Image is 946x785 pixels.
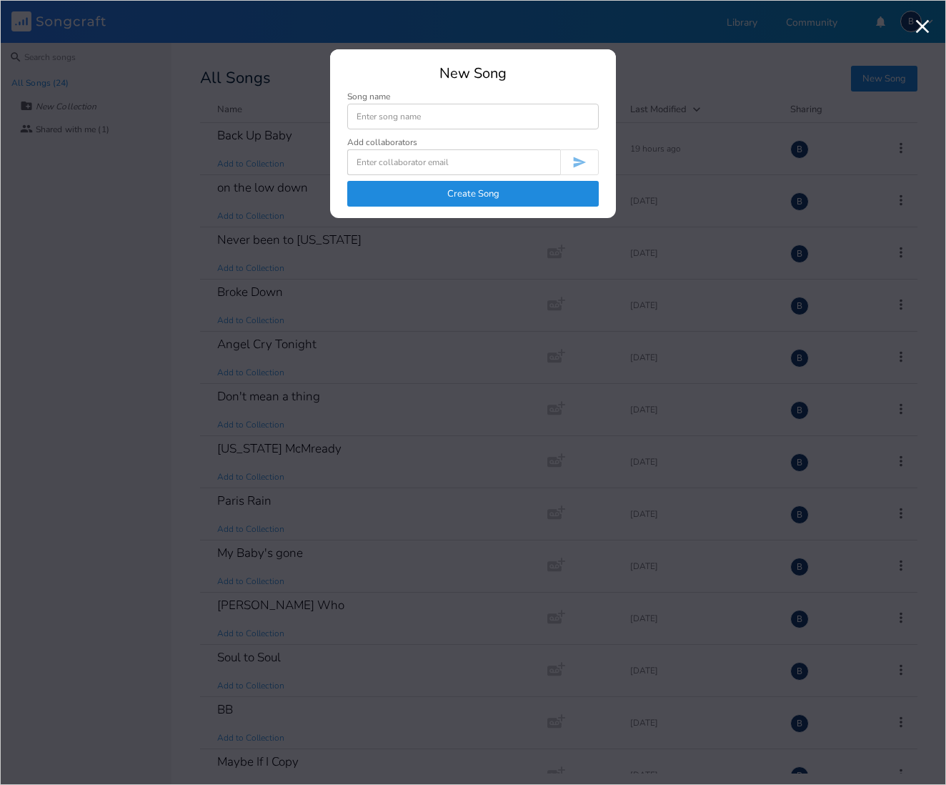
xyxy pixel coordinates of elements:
input: Enter song name [347,104,599,129]
div: Song name [347,92,599,101]
div: New Song [347,66,599,81]
button: Create Song [347,181,599,207]
button: Invite [560,149,599,175]
input: Enter collaborator email [347,149,560,175]
div: Add collaborators [347,138,417,147]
